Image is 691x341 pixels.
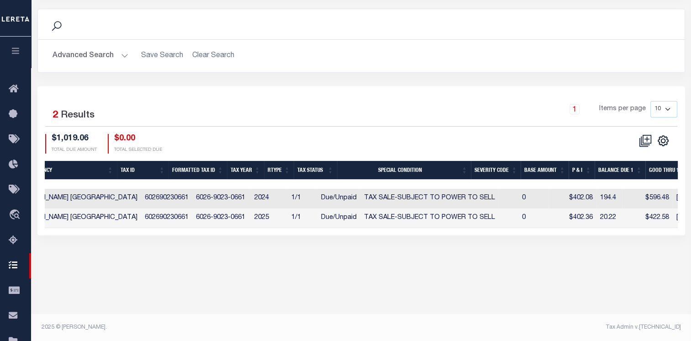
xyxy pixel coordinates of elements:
[321,195,357,201] span: Due/Unpaid
[9,209,23,221] i: travel_explore
[114,147,162,154] p: TOTAL SELECTED DUE
[622,189,673,208] td: $596.48
[52,134,97,144] h4: $1,019.06
[13,208,141,228] td: [PERSON_NAME] [GEOGRAPHIC_DATA]
[13,189,141,208] td: [PERSON_NAME] [GEOGRAPHIC_DATA]
[569,161,595,180] th: P & I: activate to sort column ascending
[321,214,357,221] span: Due/Unpaid
[596,189,622,208] td: 194.4
[471,161,521,180] th: Severity Code: activate to sort column ascending
[53,47,128,65] button: Advanced Search
[622,208,673,228] td: $422.58
[337,161,471,180] th: Special Condition: activate to sort column ascending
[53,111,58,120] span: 2
[599,104,646,114] span: Items per page
[364,214,495,221] span: TAX SALE-SUBJECT TO POWER TO SELL
[227,161,264,180] th: Tax Year: activate to sort column ascending
[141,208,192,228] td: 602690230661
[596,208,622,228] td: 20.22
[169,161,227,180] th: Formatted Tax ID: activate to sort column ascending
[549,189,596,208] td: $402.08
[499,189,549,208] td: 0
[294,161,337,180] th: Tax Status: activate to sort column ascending
[288,208,317,228] td: 1/1
[521,161,569,180] th: Base Amount: activate to sort column ascending
[499,208,549,228] td: 0
[141,189,192,208] td: 602690230661
[117,161,169,180] th: Tax ID: activate to sort column ascending
[251,189,288,208] td: 2024
[570,104,580,114] a: 1
[61,108,95,123] label: Results
[549,208,596,228] td: $402.36
[645,161,691,180] th: Good Thru 1: activate to sort column ascending
[595,161,645,180] th: Balance Due 1: activate to sort column ascending
[251,208,288,228] td: 2025
[192,208,251,228] td: 6026-9023-0661
[192,189,251,208] td: 6026-9023-0661
[52,147,97,154] p: TOTAL DUE AMOUNT
[288,189,317,208] td: 1/1
[114,134,162,144] h4: $0.00
[264,161,294,180] th: RType: activate to sort column ascending
[31,161,117,180] th: Agency: activate to sort column ascending
[364,195,495,201] span: TAX SALE-SUBJECT TO POWER TO SELL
